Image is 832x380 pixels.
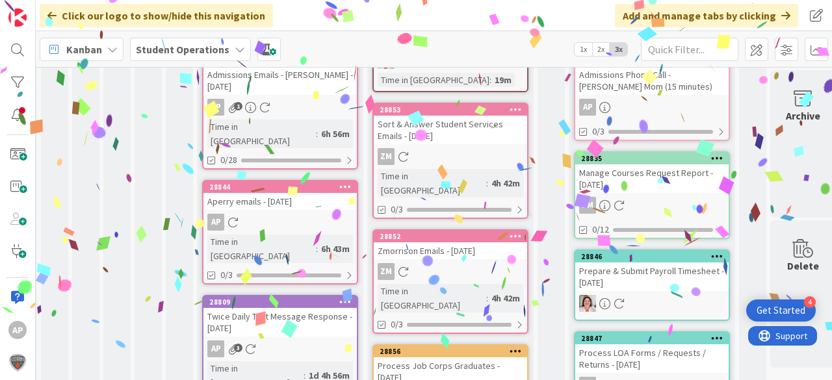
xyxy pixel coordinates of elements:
[575,295,729,312] div: EW
[234,344,242,352] span: 3
[592,125,604,138] span: 0/3
[203,99,357,116] div: AP
[374,231,527,259] div: 28852Zmorrison Emails - [DATE]
[203,340,357,357] div: AP
[575,262,729,291] div: Prepare & Submit Payroll Timesheet - [DATE]
[575,43,592,56] span: 1x
[575,197,729,214] div: ZM
[207,120,316,148] div: Time in [GEOGRAPHIC_DATA]
[786,108,820,123] div: Archive
[203,193,357,210] div: Aperry emails - [DATE]
[8,353,27,372] img: avatar
[318,242,353,256] div: 6h 43m
[491,73,515,87] div: 19m
[378,263,395,280] div: ZM
[575,153,729,164] div: 28835
[380,347,527,356] div: 28856
[489,73,491,87] span: :
[374,242,527,259] div: Zmorrison Emails - [DATE]
[575,251,729,291] div: 28846Prepare & Submit Payroll Timesheet - [DATE]
[374,104,527,144] div: 28853Sort & Answer Student Services Emails - [DATE]
[575,66,729,95] div: Admissions Phone Call - [PERSON_NAME] Mom (15 minutes)
[641,38,738,61] input: Quick Filter...
[40,4,273,27] div: Click our logo to show/hide this navigation
[66,42,102,57] span: Kanban
[209,298,357,307] div: 28809
[203,296,357,336] div: 28809Twice Daily Text Message Response - [DATE]
[374,104,527,116] div: 28853
[378,148,395,165] div: ZM
[575,55,729,95] div: Admissions Phone Call - [PERSON_NAME] Mom (15 minutes)
[575,251,729,262] div: 28846
[207,214,224,231] div: AP
[486,176,488,190] span: :
[378,73,489,87] div: Time in [GEOGRAPHIC_DATA]
[316,242,318,256] span: :
[316,127,318,141] span: :
[575,153,729,193] div: 28835Manage Courses Request Report - [DATE]
[486,291,488,305] span: :
[380,232,527,241] div: 28852
[207,99,224,116] div: AP
[746,299,816,322] div: Open Get Started checklist, remaining modules: 4
[374,231,527,242] div: 28852
[610,43,627,56] span: 3x
[581,334,729,343] div: 28847
[575,333,729,344] div: 28847
[575,333,729,373] div: 28847Process LOA Forms / Requests / Returns - [DATE]
[203,308,357,336] div: Twice Daily Text Message Response - [DATE]
[136,43,229,56] b: Student Operations
[234,102,242,110] span: 1
[592,223,609,236] span: 0/12
[757,304,805,317] div: Get Started
[391,203,403,216] span: 0/3
[203,214,357,231] div: AP
[207,340,224,357] div: AP
[203,296,357,308] div: 28809
[374,148,527,165] div: ZM
[581,154,729,163] div: 28835
[488,291,523,305] div: 4h 42m
[318,127,353,141] div: 6h 56m
[203,181,357,210] div: 28844Aperry emails - [DATE]
[575,164,729,193] div: Manage Courses Request Report - [DATE]
[8,8,27,27] img: Visit kanbanzone.com
[378,284,486,312] div: Time in [GEOGRAPHIC_DATA]
[203,181,357,193] div: 28844
[203,66,357,95] div: Admissions Emails - [PERSON_NAME] - [DATE]
[579,295,596,312] img: EW
[787,258,819,273] div: Delete
[374,263,527,280] div: ZM
[575,344,729,373] div: Process LOA Forms / Requests / Returns - [DATE]
[207,234,316,263] div: Time in [GEOGRAPHIC_DATA]
[592,43,610,56] span: 2x
[378,169,486,197] div: Time in [GEOGRAPHIC_DATA]
[615,4,798,27] div: Add and manage tabs by clicking
[579,197,596,214] div: ZM
[380,105,527,114] div: 28853
[8,321,27,339] div: AP
[581,252,729,261] div: 28846
[804,296,816,308] div: 4
[488,176,523,190] div: 4h 42m
[27,2,59,18] span: Support
[391,318,403,331] span: 0/3
[579,99,596,116] div: AP
[220,153,237,167] span: 0/28
[209,183,357,192] div: 28844
[374,346,527,357] div: 28856
[374,116,527,144] div: Sort & Answer Student Services Emails - [DATE]
[220,268,233,282] span: 0/3
[203,55,357,95] div: Admissions Emails - [PERSON_NAME] - [DATE]
[575,99,729,116] div: AP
